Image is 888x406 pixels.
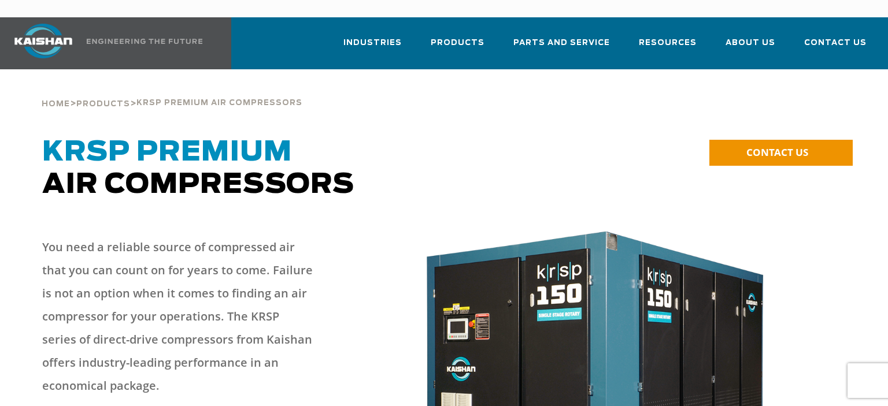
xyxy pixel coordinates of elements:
[42,98,70,109] a: Home
[76,100,130,108] span: Products
[76,98,130,109] a: Products
[87,39,202,44] img: Engineering the future
[42,139,292,166] span: KRSP Premium
[726,28,775,67] a: About Us
[804,28,867,67] a: Contact Us
[513,28,610,67] a: Parts and Service
[42,69,302,113] div: > >
[42,139,354,199] span: Air Compressors
[639,36,697,50] span: Resources
[42,236,316,397] p: You need a reliable source of compressed air that you can count on for years to come. Failure is ...
[431,36,484,50] span: Products
[639,28,697,67] a: Resources
[709,140,853,166] a: CONTACT US
[431,28,484,67] a: Products
[343,36,402,50] span: Industries
[726,36,775,50] span: About Us
[804,36,867,50] span: Contact Us
[513,36,610,50] span: Parts and Service
[42,100,70,108] span: Home
[136,99,302,107] span: krsp premium air compressors
[343,28,402,67] a: Industries
[746,146,808,159] span: CONTACT US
